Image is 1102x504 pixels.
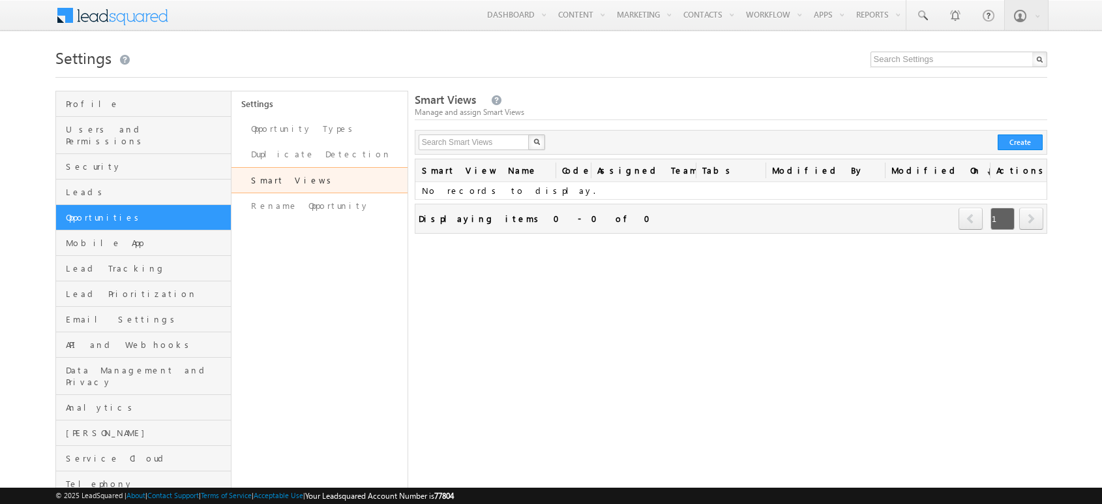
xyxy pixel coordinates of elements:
[434,491,454,501] span: 77804
[66,212,228,223] span: Opportunities
[66,339,228,351] span: API and Webhooks
[66,186,228,198] span: Leads
[201,491,252,499] a: Terms of Service
[66,123,228,147] span: Users and Permissions
[56,395,231,420] a: Analytics
[56,205,231,230] a: Opportunities
[66,478,228,490] span: Telephony
[231,193,408,219] a: Rename Opportunity
[56,180,231,205] a: Leads
[556,159,591,181] span: Code
[56,471,231,497] a: Telephony
[990,159,1046,181] span: Actions
[231,167,408,193] a: Smart Views
[981,166,992,177] span: (sorted descending)
[1019,209,1043,230] a: next
[959,209,983,230] a: prev
[66,427,228,439] span: [PERSON_NAME]
[419,211,658,226] div: Displaying items 0 - 0 of 0
[56,281,231,307] a: Lead Prioritization
[66,262,228,274] span: Lead Tracking
[55,490,454,502] span: © 2025 LeadSquared | | | | |
[56,446,231,471] a: Service Cloud
[66,364,228,388] span: Data Management and Privacy
[55,47,112,68] span: Settings
[56,154,231,180] a: Security
[56,230,231,256] a: Mobile App
[231,91,408,116] a: Settings
[66,288,228,300] span: Lead Prioritization
[533,138,540,145] img: Search
[66,98,228,110] span: Profile
[66,161,228,172] span: Security
[696,159,766,181] a: Tabs
[591,159,696,181] span: Assigned Teams
[415,106,1047,118] div: Manage and assign Smart Views
[415,159,556,181] a: Smart View Name
[66,237,228,249] span: Mobile App
[231,142,408,167] a: Duplicate Detection
[990,208,1015,230] span: 1
[147,491,199,499] a: Contact Support
[959,208,983,230] span: prev
[66,452,228,464] span: Service Cloud
[415,92,476,107] span: Smart Views
[231,116,408,142] a: Opportunity Types
[56,332,231,358] a: API and Webhooks
[66,313,228,325] span: Email Settings
[885,159,990,181] a: Modified On(sorted descending)
[254,491,303,499] a: Acceptable Use
[1019,208,1043,230] span: next
[127,491,145,499] a: About
[56,91,231,117] a: Profile
[766,159,885,181] span: Modified By
[998,134,1043,150] button: Create
[56,420,231,446] a: [PERSON_NAME]
[871,52,1047,67] input: Search Settings
[56,307,231,332] a: Email Settings
[56,256,231,281] a: Lead Tracking
[415,182,1047,200] td: No records to display.
[56,117,231,154] a: Users and Permissions
[66,402,228,413] span: Analytics
[305,491,454,501] span: Your Leadsquared Account Number is
[56,358,231,395] a: Data Management and Privacy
